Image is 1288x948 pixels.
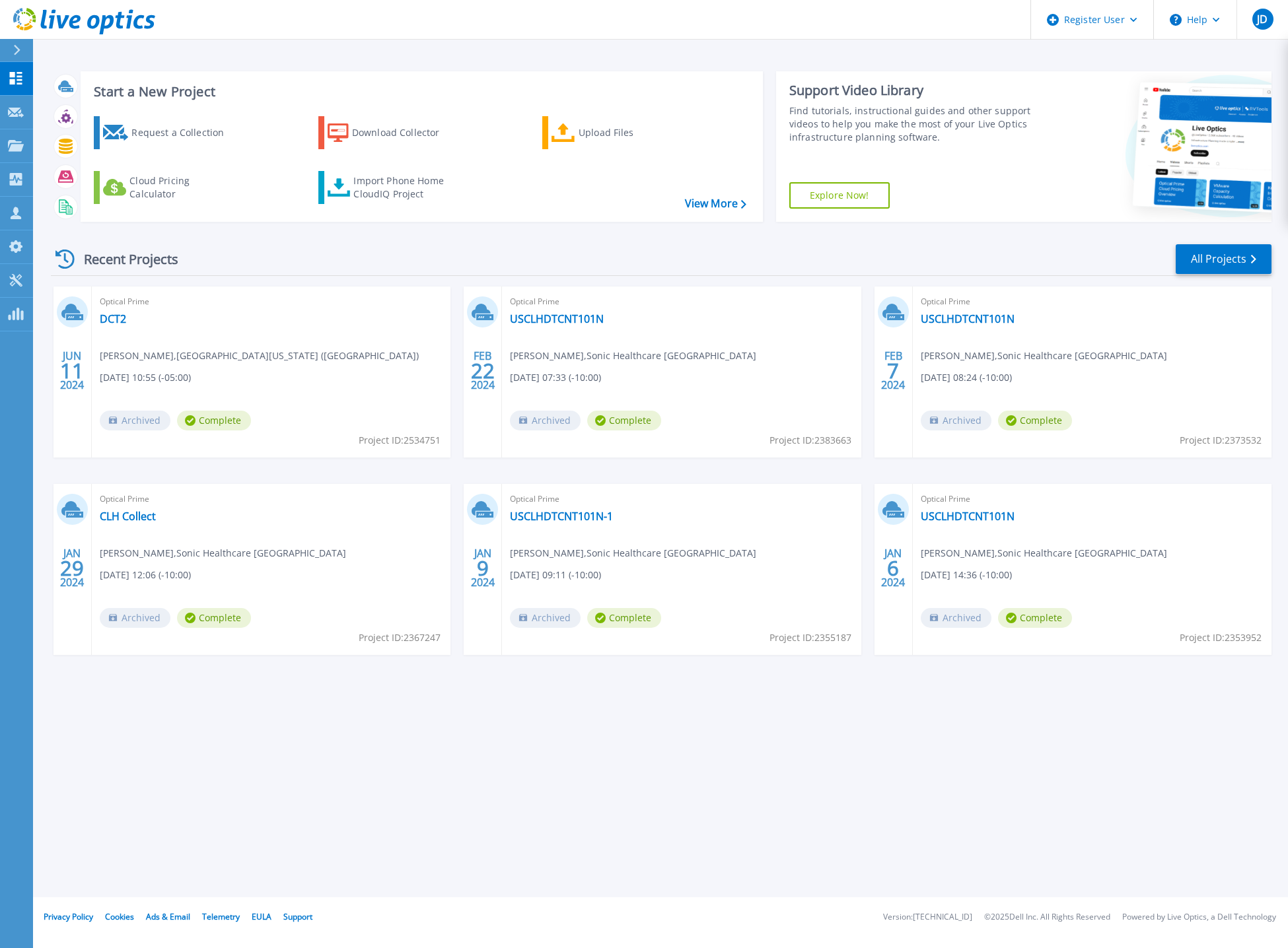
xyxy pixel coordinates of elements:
div: JAN 2024 [880,544,906,592]
a: EULA [252,911,271,922]
div: JUN 2024 [59,347,85,395]
a: Upload Files [542,116,690,149]
span: Archived [921,411,991,430]
span: [DATE] 10:55 (-05:00) [100,370,191,385]
a: Support [283,911,312,922]
span: [DATE] 12:06 (-10:00) [100,568,191,582]
span: Archived [510,411,581,430]
li: © 2025 Dell Inc. All Rights Reserved [984,913,1110,922]
span: 29 [60,562,84,574]
a: Cloud Pricing Calculator [94,171,241,204]
div: FEB 2024 [470,347,495,395]
span: JD [1257,14,1268,24]
span: [DATE] 08:24 (-10:00) [921,370,1012,385]
span: 7 [887,365,899,376]
span: [PERSON_NAME] , Sonic Healthcare [GEOGRAPHIC_DATA] [921,546,1167,560]
span: Optical Prime [100,492,443,506]
span: Complete [587,411,661,430]
div: Import Phone Home CloudIQ Project [353,174,456,201]
span: [PERSON_NAME] , Sonic Healthcare [GEOGRAPHIC_DATA] [921,349,1167,363]
span: Complete [998,411,1072,430]
span: 11 [60,365,84,376]
span: [PERSON_NAME] , Sonic Healthcare [GEOGRAPHIC_DATA] [100,546,346,560]
a: USCLHDTCNT101N [921,312,1015,325]
a: DCT2 [100,312,126,325]
span: [DATE] 09:11 (-10:00) [510,568,601,582]
span: Archived [100,608,170,628]
a: Telemetry [202,911,240,922]
li: Powered by Live Optics, a Dell Technology [1122,913,1276,922]
a: USCLHDTCNT101N [921,510,1015,523]
span: Project ID: 2373532 [1180,433,1262,448]
span: Optical Prime [510,492,853,506]
span: Optical Prime [921,492,1264,506]
span: 22 [471,365,495,376]
a: Explore Now! [789,182,890,209]
span: Optical Prime [921,294,1264,309]
h3: Start a New Project [94,85,746,99]
span: Complete [998,608,1072,628]
div: FEB 2024 [880,347,906,395]
a: Ads & Email [146,911,190,922]
span: [PERSON_NAME] , Sonic Healthcare [GEOGRAPHIC_DATA] [510,546,756,560]
div: JAN 2024 [470,544,495,592]
div: Support Video Library [789,82,1042,99]
span: Complete [177,411,251,430]
span: Archived [510,608,581,628]
div: Request a Collection [131,119,237,146]
div: JAN 2024 [59,544,85,592]
li: Version: [TECHNICAL_ID] [883,913,972,922]
a: Privacy Policy [44,911,93,922]
a: All Projects [1176,244,1271,274]
span: Complete [587,608,661,628]
div: Upload Files [579,119,684,146]
span: Complete [177,608,251,628]
span: Project ID: 2355187 [769,630,851,645]
span: [PERSON_NAME] , [GEOGRAPHIC_DATA][US_STATE] ([GEOGRAPHIC_DATA]) [100,349,419,363]
a: Download Collector [318,116,466,149]
span: [DATE] 14:36 (-10:00) [921,568,1012,582]
a: USCLHDTCNT101N [510,312,604,325]
span: 6 [887,562,899,574]
div: Cloud Pricing Calculator [129,174,235,201]
div: Find tutorials, instructional guides and other support videos to help you make the most of your L... [789,104,1042,144]
span: 9 [477,562,489,574]
span: [PERSON_NAME] , Sonic Healthcare [GEOGRAPHIC_DATA] [510,349,756,363]
span: Project ID: 2534751 [359,433,441,448]
a: Request a Collection [94,116,241,149]
a: Cookies [105,911,134,922]
span: Project ID: 2367247 [359,630,441,645]
span: Archived [100,411,170,430]
span: [DATE] 07:33 (-10:00) [510,370,601,385]
span: Project ID: 2353952 [1180,630,1262,645]
div: Download Collector [352,119,458,146]
span: Optical Prime [100,294,443,309]
div: Recent Projects [51,243,196,275]
a: USCLHDTCNT101N-1 [510,510,613,523]
span: Project ID: 2383663 [769,433,851,448]
span: Archived [921,608,991,628]
a: CLH Collect [100,510,156,523]
a: View More [685,197,746,210]
span: Optical Prime [510,294,853,309]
